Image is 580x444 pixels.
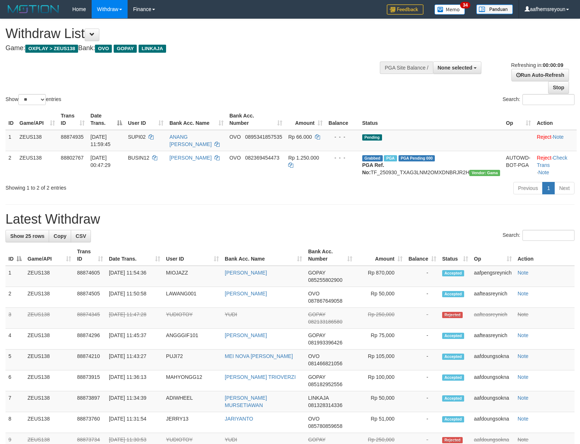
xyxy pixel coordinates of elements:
th: Action [515,245,575,266]
td: 1 [5,130,16,151]
label: Show entries [5,94,61,105]
td: 88873915 [74,370,106,391]
td: ZEUS138 [25,391,74,412]
a: Note [518,437,529,443]
a: CSV [71,230,91,242]
td: YUDIOTOY [163,308,222,329]
th: User ID: activate to sort column ascending [125,109,166,130]
span: LINKAJA [308,395,328,401]
td: · [534,130,577,151]
th: Amount: activate to sort column ascending [285,109,326,130]
td: [DATE] 11:47:28 [106,308,163,329]
td: ANGGGIF101 [163,329,222,350]
td: [DATE] 11:50:58 [106,287,163,308]
th: Balance: activate to sort column ascending [405,245,439,266]
span: Vendor URL: https://trx31.1velocity.biz [469,170,500,176]
td: 5 [5,350,25,370]
td: 88873760 [74,412,106,433]
a: 1 [542,182,555,194]
td: 88874345 [74,308,106,329]
span: Copy 087867649058 to clipboard [308,298,342,304]
a: Show 25 rows [5,230,49,242]
span: Marked by aafsreyleap [384,155,397,161]
a: ANANG [PERSON_NAME] [169,134,212,147]
th: Bank Acc. Number: activate to sort column ascending [227,109,285,130]
td: MAHYONGG12 [163,370,222,391]
td: AUTOWD-BOT-PGA [503,151,534,179]
td: Rp 50,000 [355,391,405,412]
span: Rp 1.250.000 [288,155,319,161]
a: Note [518,353,529,359]
span: LINKAJA [139,45,166,53]
th: Game/API: activate to sort column ascending [16,109,58,130]
th: ID [5,109,16,130]
td: - [405,370,439,391]
span: Copy 082369454473 to clipboard [245,155,279,161]
th: Amount: activate to sort column ascending [355,245,405,266]
td: - [405,308,439,329]
a: [PERSON_NAME] MURSETIAWAN [225,395,267,408]
td: 88874210 [74,350,106,370]
div: PGA Site Balance / [380,61,433,74]
span: [DATE] 00:47:29 [91,155,111,168]
td: ZEUS138 [25,412,74,433]
h1: Withdraw List [5,26,379,41]
td: 7 [5,391,25,412]
a: Note [518,270,529,276]
td: TF_250930_TXAG3LNM2OMXDNBRJR2H [359,151,503,179]
td: - [405,350,439,370]
th: Game/API: activate to sort column ascending [25,245,74,266]
span: Copy 081993396426 to clipboard [308,340,342,346]
a: Note [538,169,549,175]
td: aafteasreynich [471,329,515,350]
span: Refreshing in: [511,62,563,68]
td: aafdoungsokna [471,370,515,391]
div: - - - [328,154,356,161]
th: Action [534,109,577,130]
td: [DATE] 11:31:54 [106,412,163,433]
a: Previous [513,182,543,194]
a: Note [518,332,529,338]
span: GOPAY [308,374,325,380]
td: 2 [5,287,25,308]
span: CSV [76,233,86,239]
th: ID: activate to sort column descending [5,245,25,266]
td: - [405,266,439,287]
img: Feedback.jpg [387,4,423,15]
a: Check Trans [537,155,567,168]
td: [DATE] 11:34:39 [106,391,163,412]
a: Note [518,311,529,317]
td: - [405,329,439,350]
h1: Latest Withdraw [5,212,575,227]
span: Accepted [442,416,464,422]
button: None selected [433,61,482,74]
a: Note [518,374,529,380]
th: Trans ID: activate to sort column ascending [74,245,106,266]
img: Button%20Memo.svg [434,4,465,15]
span: 34 [460,2,470,8]
span: Accepted [442,374,464,381]
span: Accepted [442,333,464,339]
td: Rp 50,000 [355,287,405,308]
a: Reject [537,155,551,161]
a: [PERSON_NAME] TRIOVERZI [225,374,295,380]
strong: 00:00:09 [543,62,563,68]
td: 88874505 [74,287,106,308]
span: Copy [54,233,66,239]
img: panduan.png [476,4,513,14]
a: Run Auto-Refresh [511,69,569,81]
div: - - - [328,133,356,141]
td: [DATE] 11:54:36 [106,266,163,287]
td: aafdoungsokna [471,350,515,370]
span: BUSIN12 [128,155,149,161]
span: None selected [438,65,473,71]
span: OVO [230,155,241,161]
td: [DATE] 11:36:13 [106,370,163,391]
td: PUJI72 [163,350,222,370]
span: Accepted [442,395,464,402]
th: Bank Acc. Name: activate to sort column ascending [166,109,227,130]
td: 88874605 [74,266,106,287]
a: YUDI [225,437,237,443]
td: ZEUS138 [16,130,58,151]
a: [PERSON_NAME] [225,332,267,338]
